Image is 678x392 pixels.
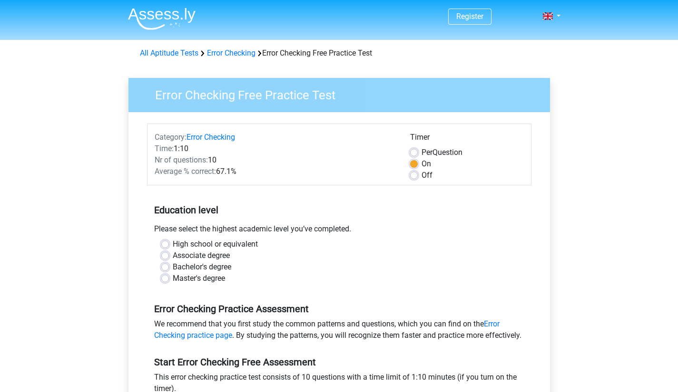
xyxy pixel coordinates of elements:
[140,48,198,57] a: All Aptitude Tests
[147,223,531,239] div: Please select the highest academic level you’ve completed.
[207,48,255,57] a: Error Checking
[173,273,225,284] label: Master's degree
[155,144,174,153] span: Time:
[154,201,524,220] h5: Education level
[136,48,542,59] div: Error Checking Free Practice Test
[173,261,231,273] label: Bachelor's degree
[147,318,531,345] div: We recommend that you first study the common patterns and questions, which you can find on the . ...
[422,147,462,158] label: Question
[154,319,500,340] a: Error Checking practice page
[410,132,524,147] div: Timer
[147,166,403,177] div: 67.1%
[422,148,432,157] span: Per
[154,356,524,368] h5: Start Error Checking Free Assessment
[456,12,483,21] a: Register
[155,133,187,142] span: Category:
[144,84,543,103] h3: Error Checking Free Practice Test
[422,170,432,181] label: Off
[128,8,196,30] img: Assessly
[154,303,524,315] h5: Error Checking Practice Assessment
[187,133,235,142] a: Error Checking
[422,158,431,170] label: On
[147,154,403,166] div: 10
[155,155,208,164] span: Nr of questions:
[173,250,230,261] label: Associate degree
[155,167,216,176] span: Average % correct:
[147,143,403,154] div: 1:10
[173,239,258,250] label: High school or equivalent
